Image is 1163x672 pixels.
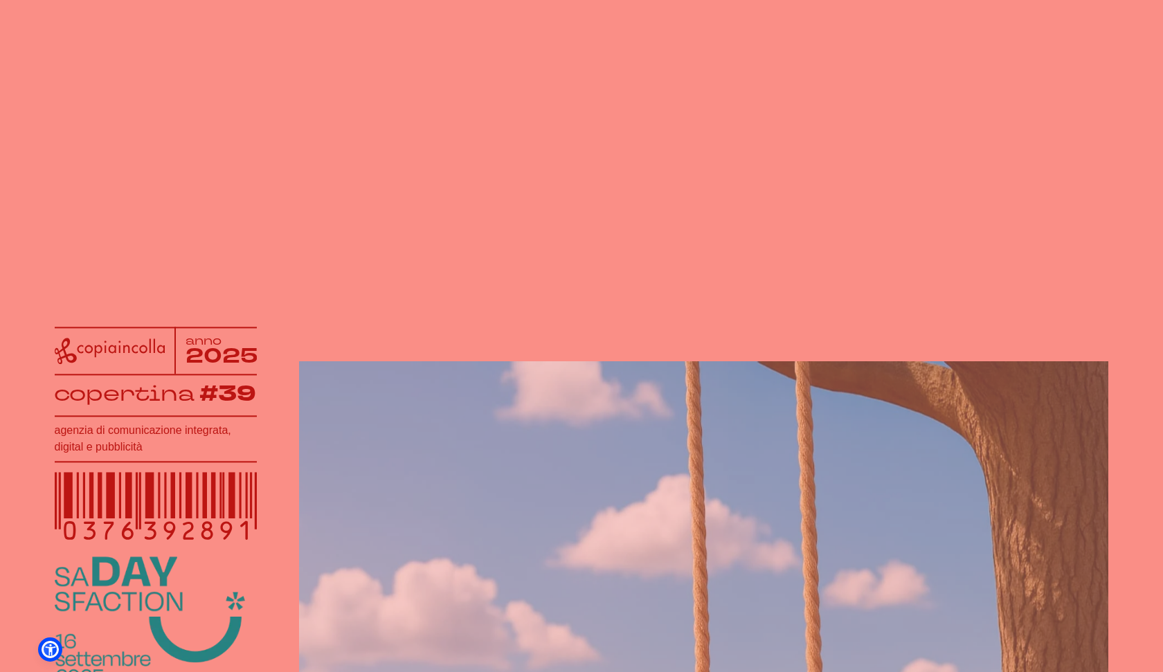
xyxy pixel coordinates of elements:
tspan: anno [186,333,222,348]
tspan: #39 [199,379,255,409]
tspan: 2025 [186,342,258,370]
tspan: copertina [53,379,195,407]
a: Open Accessibility Menu [42,641,59,658]
h1: agenzia di comunicazione integrata, digital e pubblicità [55,422,257,455]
